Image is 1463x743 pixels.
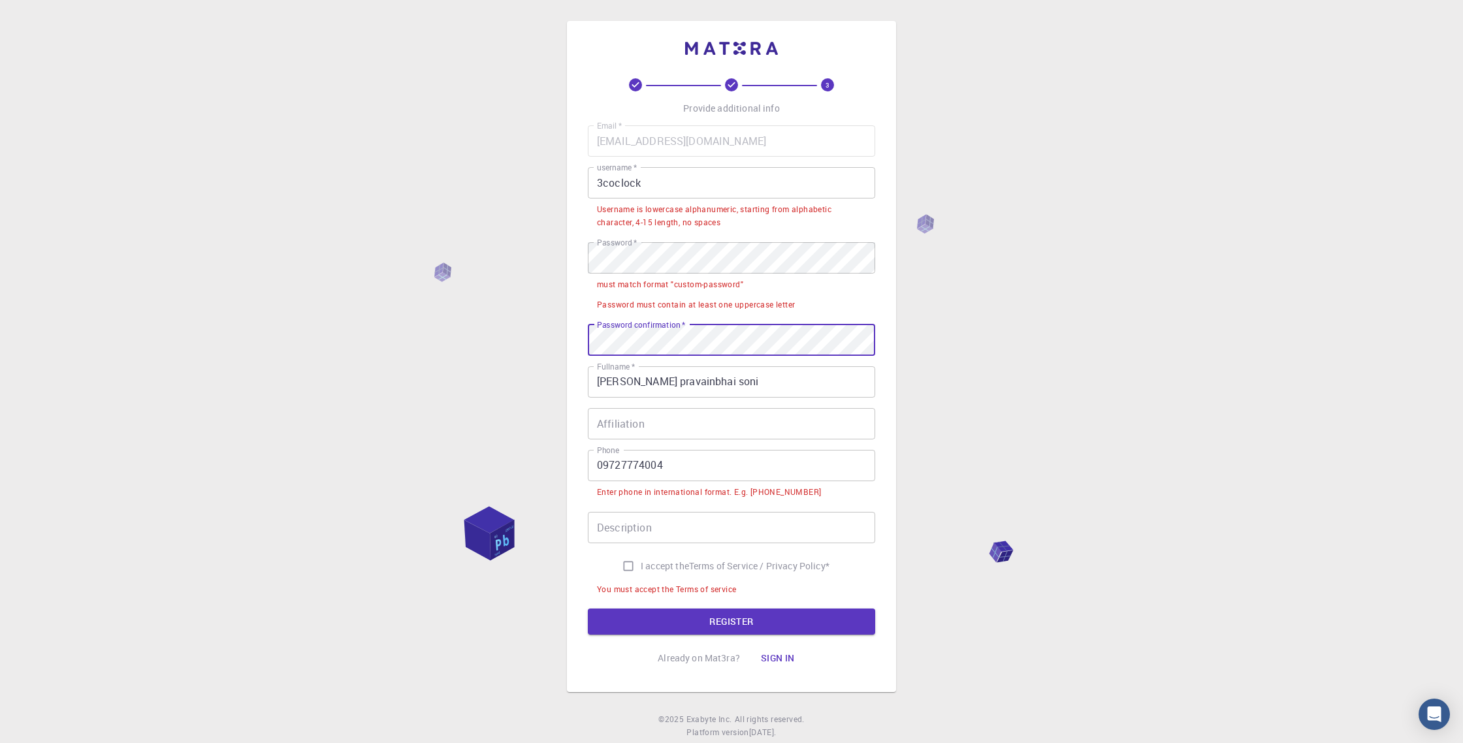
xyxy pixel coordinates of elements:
label: Password [597,237,637,248]
label: Password confirmation [597,319,685,330]
span: Exabyte Inc. [686,714,732,724]
span: All rights reserved. [735,713,805,726]
label: username [597,162,637,173]
label: Email [597,120,622,131]
div: Open Intercom Messenger [1419,699,1450,730]
span: Platform version [686,726,748,739]
div: You must accept the Terms of service [597,583,736,596]
div: Password must contain at least one uppercase letter [597,298,795,311]
a: Terms of Service / Privacy Policy* [689,560,829,573]
p: Already on Mat3ra? [658,652,740,665]
span: [DATE] . [749,727,777,737]
label: Fullname [597,361,635,372]
a: [DATE]. [749,726,777,739]
a: Exabyte Inc. [686,713,732,726]
p: Terms of Service / Privacy Policy * [689,560,829,573]
div: Username is lowercase alphanumeric, starting from alphabetic character, 4-15 length, no spaces [597,203,866,229]
text: 3 [826,80,829,89]
label: Phone [597,445,619,456]
span: © 2025 [658,713,686,726]
div: Enter phone in international format. E.g. [PHONE_NUMBER] [597,486,821,499]
p: Provide additional info [683,102,779,115]
button: REGISTER [588,609,875,635]
span: I accept the [641,560,689,573]
div: must match format "custom-password" [597,278,743,291]
button: Sign in [750,645,805,671]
